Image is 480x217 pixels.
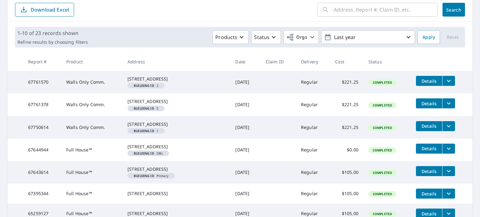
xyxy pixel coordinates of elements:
[334,1,437,18] input: Address, Report #, Claim ID, etc.
[442,98,455,108] button: filesDropdownBtn-67761378
[130,84,162,87] span: 2
[296,139,330,161] td: Regular
[330,161,363,184] td: $105.00
[261,52,296,71] th: Claim ID
[363,52,411,71] th: Status
[127,76,225,82] div: [STREET_ADDRESS]
[127,144,225,150] div: [STREET_ADDRESS]
[127,190,225,197] div: [STREET_ADDRESS]
[296,93,330,116] td: Regular
[251,30,281,44] button: Status
[330,52,363,71] th: Cost
[61,93,122,116] td: Walls Only Comm.
[23,93,61,116] td: 67761378
[330,71,363,93] td: $221.25
[61,52,122,71] th: Product
[212,30,249,44] button: Products
[134,152,154,155] em: Building ID
[130,174,172,177] span: Primary
[420,191,438,197] span: Details
[442,3,465,17] button: Search
[130,107,162,110] span: 5
[23,71,61,93] td: 67761570
[61,161,122,184] td: Full House™
[417,30,440,44] button: Apply
[23,139,61,161] td: 67644944
[442,76,455,86] button: filesDropdownBtn-67761570
[420,101,438,106] span: Details
[134,107,154,110] em: Building ID
[230,184,260,204] td: [DATE]
[127,98,225,105] div: [STREET_ADDRESS]
[61,184,122,204] td: Full House™
[17,29,88,37] p: 1-10 of 23 records shown
[420,123,438,129] span: Details
[332,32,405,43] p: Last year
[296,161,330,184] td: Regular
[369,212,396,216] span: Completed
[61,139,122,161] td: Full House™
[23,52,61,71] th: Report #
[321,30,415,44] button: Last year
[416,76,442,86] button: detailsBtn-67761570
[134,84,154,87] em: Building ID
[230,161,260,184] td: [DATE]
[230,116,260,139] td: [DATE]
[230,71,260,93] td: [DATE]
[447,7,460,13] span: Search
[442,166,455,176] button: filesDropdownBtn-67643614
[330,139,363,161] td: $0.00
[296,184,330,204] td: Regular
[15,3,74,17] button: Download Excel
[215,33,237,41] p: Products
[296,71,330,93] td: Regular
[23,184,61,204] td: 67395344
[61,71,122,93] td: Walls Only Comm.
[369,80,396,85] span: Completed
[127,166,225,172] div: [STREET_ADDRESS]
[330,93,363,116] td: $221.25
[286,33,307,41] span: Orgs
[420,145,438,151] span: Details
[122,52,230,71] th: Address
[230,139,260,161] td: [DATE]
[416,98,442,108] button: detailsBtn-67761378
[127,121,225,127] div: [STREET_ADDRESS]
[416,166,442,176] button: detailsBtn-67643614
[416,144,442,154] button: detailsBtn-67644944
[369,148,396,152] span: Completed
[416,189,442,199] button: detailsBtn-67395344
[330,116,363,139] td: $221.25
[230,52,260,71] th: Date
[369,170,396,175] span: Completed
[283,30,319,44] button: Orgs
[31,6,69,13] p: Download Excel
[442,144,455,154] button: filesDropdownBtn-67644944
[134,174,154,177] em: Building ID
[420,168,438,174] span: Details
[442,189,455,199] button: filesDropdownBtn-67395344
[420,211,438,217] span: Details
[442,121,455,131] button: filesDropdownBtn-67750614
[416,121,442,131] button: detailsBtn-67750614
[296,52,330,71] th: Delivery
[17,39,88,45] p: Refine results by choosing filters
[134,129,154,132] em: Building ID
[369,192,396,196] span: Completed
[422,33,435,41] span: Apply
[130,152,167,155] span: OBs
[230,93,260,116] td: [DATE]
[369,126,396,130] span: Completed
[130,129,162,132] span: 1
[23,161,61,184] td: 67643614
[23,116,61,139] td: 67750614
[330,184,363,204] td: $105.00
[296,116,330,139] td: Regular
[254,33,269,41] p: Status
[369,103,396,107] span: Completed
[420,78,438,84] span: Details
[127,210,225,217] div: [STREET_ADDRESS]
[61,116,122,139] td: Walls Only Comm.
